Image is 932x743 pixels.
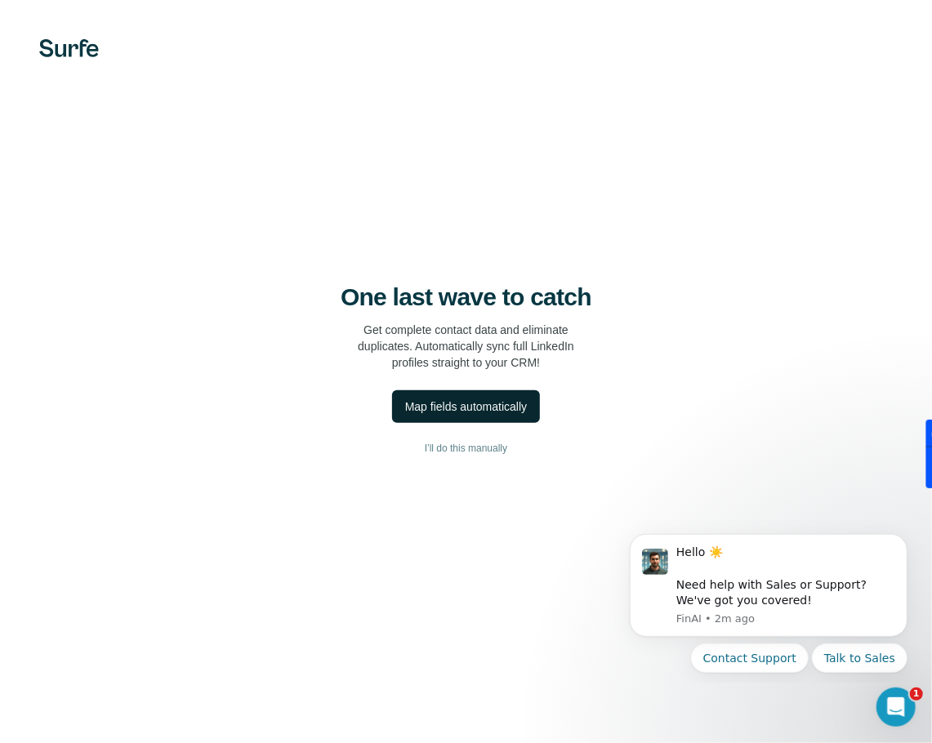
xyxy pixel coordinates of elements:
div: Map fields automatically [405,398,527,415]
p: Get complete contact data and eliminate duplicates. Automatically sync full LinkedIn profiles str... [358,322,574,371]
iframe: Intercom live chat [876,687,916,727]
h4: One last wave to catch [341,283,591,312]
span: 1 [910,687,923,701]
button: I’ll do this manually [33,436,899,460]
img: Surfe's logo [39,39,99,57]
iframe: Intercom notifications message [605,518,932,683]
span: I’ll do this manually [425,441,507,456]
button: Map fields automatically [392,390,540,423]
